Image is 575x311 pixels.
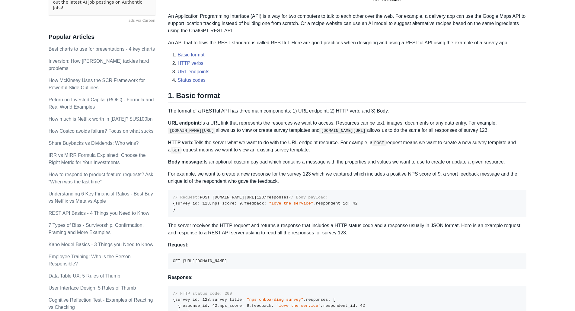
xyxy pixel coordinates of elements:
span: 9 [247,303,249,308]
p: Is a URL link that represents the resources we want to access. Resources can be text, images, doc... [168,119,527,134]
a: Best charts to use for presentations - 4 key charts [49,46,155,52]
code: GET [171,147,181,153]
a: URL endpoints [178,69,209,74]
a: Basic format [178,52,205,57]
span: 123 [203,201,210,206]
a: Inversion: How [PERSON_NAME] tackles hard problems [49,59,149,71]
strong: URL endpoint: [168,120,201,125]
a: Share Buybacks vs Dividends: Who wins? [49,141,139,146]
span: : [242,297,244,302]
a: HTTP verbs [178,61,203,66]
a: How Costco avoids failure? Focus on what sucks [49,129,154,134]
span: : [207,303,210,308]
span: "love the service" [276,303,321,308]
span: , [321,303,323,308]
code: POST [DOMAIN_NAME][URL] /responses survey_id nps_score feedback respondent_id [173,195,358,211]
strong: HTTP verb: [168,140,194,145]
span: } [173,207,175,212]
span: 42 [212,303,217,308]
a: How much is Netflix worth in [DATE]? $US100bn [49,116,153,122]
span: : [197,297,200,302]
a: 7 Types of Bias - Survivorship, Confirmation, Framing and More Examples [49,223,144,235]
a: Status codes [178,78,206,83]
span: 123 [257,195,264,200]
p: For example, we want to create a new response for the survey 123 which we captured which includes... [168,170,527,185]
a: REST API Basics - 4 Things you Need to Know [49,211,149,216]
a: Understanding 6 Key Financial Ratios - Best Buy vs Netflix vs Meta vs Apple [49,191,153,204]
a: User Interface Design: 5 Rules of Thumb [49,285,136,290]
span: "nps onboarding survey" [247,297,303,302]
span: : [355,303,357,308]
strong: Body message: [168,159,204,164]
span: , [217,303,220,308]
a: Data Table UX: 5 Rules of Thumb [49,273,120,278]
p: Tells the server what we want to do with the URL endpoint resource. For example, a request means ... [168,139,527,154]
span: { [178,303,180,308]
span: 42 [360,303,365,308]
span: : [348,201,350,206]
span: { [173,201,175,206]
span: // HTTP status code: 200 [173,291,232,296]
span: { [173,297,175,302]
span: : [328,297,331,302]
a: ads via Carbon [49,18,155,24]
p: The server receives the HTTP request and returns a response that includes a HTTP status code and ... [168,222,527,236]
a: IRR vs MIRR Formula Explained: Choose the Right Metric for Your Investments [49,153,146,165]
code: GET [URL][DOMAIN_NAME] [173,259,227,263]
span: : [264,201,267,206]
code: [DOMAIN_NAME][URL] [319,128,367,134]
span: 42 [353,201,357,206]
span: : [271,303,274,308]
span: , [313,201,316,206]
span: , [242,201,244,206]
span: , [249,303,252,308]
code: POST [372,140,386,146]
h2: 1. Basic format [168,91,527,103]
strong: Response: [168,275,193,280]
a: How to respond to product feature requests? Ask “When was the last time” [49,172,153,184]
p: An API that follows the REST standard is called RESTful. Here are good practices when designing a... [168,39,527,46]
a: Return on Invested Capital (ROIC) - Formula and Real World Examples [49,97,154,109]
span: // Request: [173,195,200,200]
a: Employee Training: Who is the Person Responsible? [49,254,131,266]
span: : [242,303,244,308]
p: Is an optional custom payload which contains a message with the properties and values we want to ... [168,158,527,166]
a: How McKinsey Uses the SCR Framework for Powerful Slide Outlines [49,78,145,90]
code: [DOMAIN_NAME][URL] [168,128,216,134]
h3: Popular Articles [49,33,155,41]
span: 123 [203,297,210,302]
p: The format of a RESTful API has three main components: 1) URL endpoint; 2) HTTP verb; and 3) Body. [168,107,527,115]
span: 9 [239,201,242,206]
a: Cognitive Reflection Test - Examples of Reacting vs Checking [49,297,153,310]
span: , [303,297,306,302]
span: : [235,201,237,206]
p: An Application Programming Interface (API) is a way for two computers to talk to each other over ... [168,13,527,34]
span: "love the service" [269,201,313,206]
span: // Body payload: [289,195,328,200]
span: : [197,201,200,206]
span: [ [333,297,335,302]
a: Kano Model Basics - 3 Things you Need to Know [49,242,153,247]
strong: Request: [168,242,189,247]
span: , [210,297,212,302]
span: , [210,201,212,206]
